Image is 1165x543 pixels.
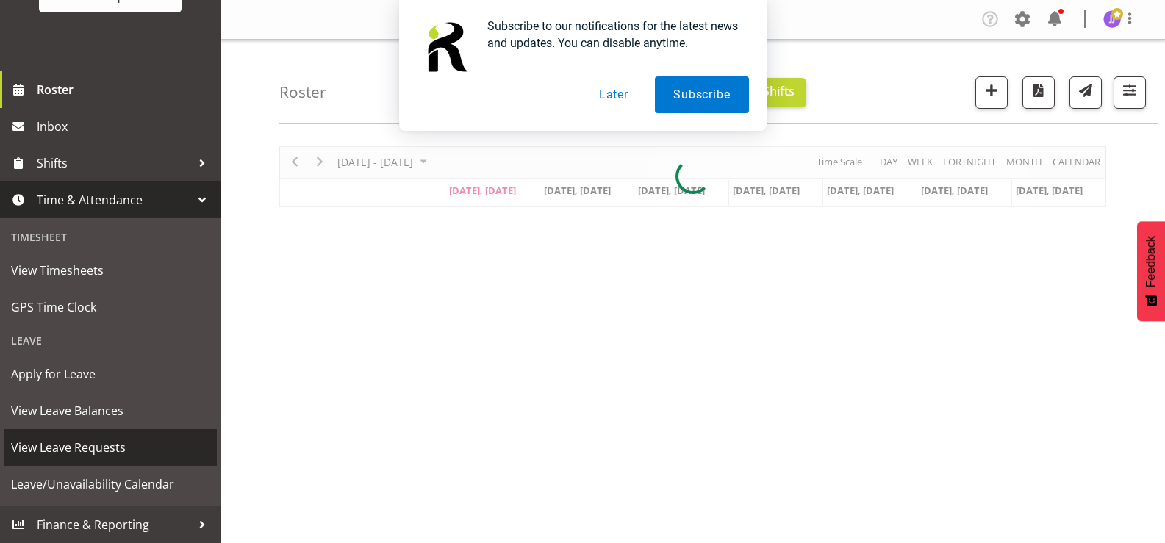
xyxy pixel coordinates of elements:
[4,466,217,503] a: Leave/Unavailability Calendar
[11,363,209,385] span: Apply for Leave
[4,289,217,326] a: GPS Time Clock
[11,400,209,422] span: View Leave Balances
[4,356,217,392] a: Apply for Leave
[476,18,749,51] div: Subscribe to our notifications for the latest news and updates. You can disable anytime.
[11,259,209,281] span: View Timesheets
[37,189,191,211] span: Time & Attendance
[11,436,209,459] span: View Leave Requests
[655,76,748,113] button: Subscribe
[11,473,209,495] span: Leave/Unavailability Calendar
[417,18,476,76] img: notification icon
[37,514,191,536] span: Finance & Reporting
[37,152,191,174] span: Shifts
[11,296,209,318] span: GPS Time Clock
[4,392,217,429] a: View Leave Balances
[4,252,217,289] a: View Timesheets
[4,222,217,252] div: Timesheet
[1144,236,1158,287] span: Feedback
[581,76,647,113] button: Later
[4,326,217,356] div: Leave
[4,429,217,466] a: View Leave Requests
[1137,221,1165,321] button: Feedback - Show survey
